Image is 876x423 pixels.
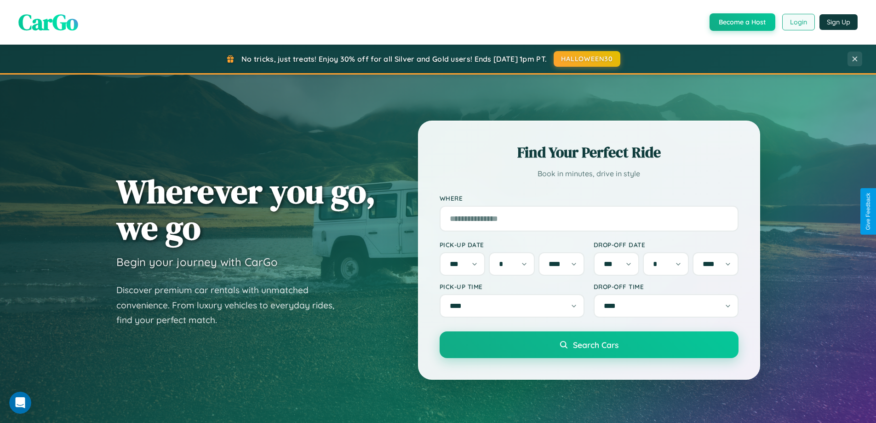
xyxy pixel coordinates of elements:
[440,142,739,162] h2: Find Your Perfect Ride
[710,13,775,31] button: Become a Host
[9,392,31,414] iframe: Intercom live chat
[116,255,278,269] h3: Begin your journey with CarGo
[241,54,547,64] span: No tricks, just treats! Enjoy 30% off for all Silver and Gold users! Ends [DATE] 1pm PT.
[440,283,584,290] label: Pick-up Time
[18,7,78,37] span: CarGo
[440,167,739,180] p: Book in minutes, drive in style
[440,194,739,202] label: Where
[554,51,620,67] button: HALLOWEEN30
[116,283,346,328] p: Discover premium car rentals with unmatched convenience. From luxury vehicles to everyday rides, ...
[440,241,584,249] label: Pick-up Date
[573,340,618,350] span: Search Cars
[594,241,739,249] label: Drop-off Date
[594,283,739,290] label: Drop-off Time
[782,14,815,30] button: Login
[865,193,871,230] div: Give Feedback
[819,14,858,30] button: Sign Up
[116,173,376,246] h1: Wherever you go, we go
[440,331,739,358] button: Search Cars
